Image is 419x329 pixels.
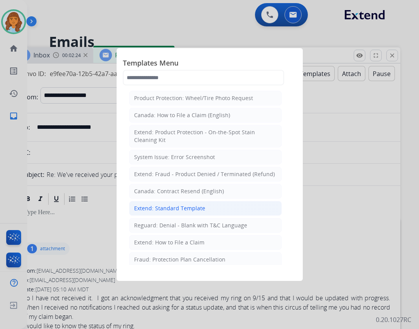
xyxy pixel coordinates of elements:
[123,57,297,70] span: Templates Menu
[134,256,225,263] div: Fraud: Protection Plan Cancellation
[134,187,224,195] div: Canada: Contract Resend (English)
[134,153,215,161] div: System Issue: Error Screenshot
[134,204,205,212] div: Extend: Standard Template
[134,222,247,229] div: Reguard: Denial - Blank with T&C Language
[134,94,253,102] div: Product Protection: Wheel/Tire Photo Request
[134,239,204,246] div: Extend: How to File a Claim
[134,170,275,178] div: Extend: Fraud - Product Denied / Terminated (Refund)
[134,111,230,119] div: Canada: How to File a Claim (English)
[134,128,277,144] div: Extend: Product Protection - On-the-Spot Stain Cleaning Kit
